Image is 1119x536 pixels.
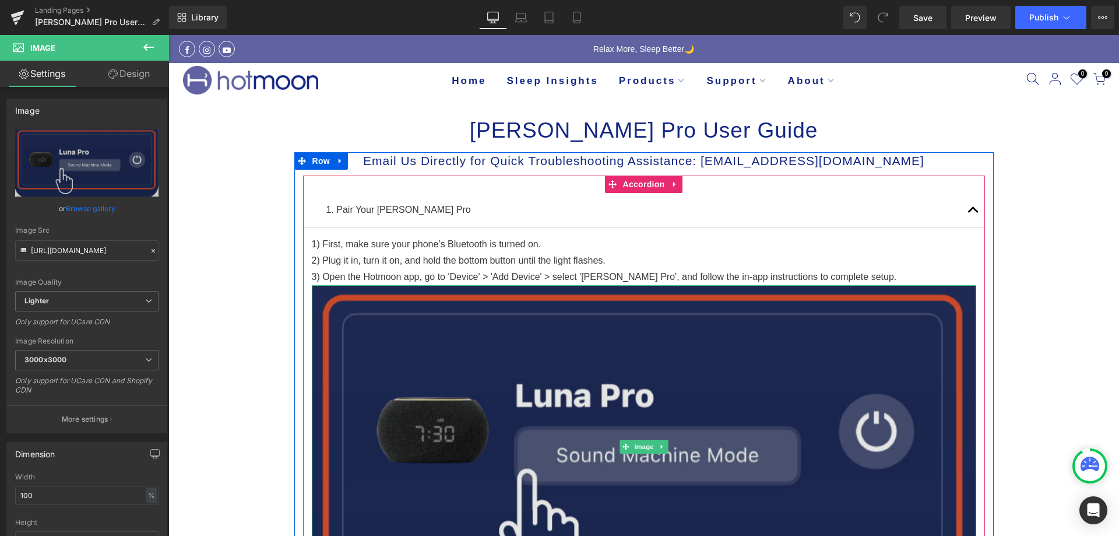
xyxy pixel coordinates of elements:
[924,37,937,55] a: 0
[87,61,171,87] a: Design
[15,226,159,234] div: Image Src
[1079,496,1107,524] div: Open Intercom Messenger
[326,7,625,22] p: Relax More, Sleep Better🌙
[146,488,157,503] div: %
[609,29,677,64] a: About
[35,17,147,27] span: [PERSON_NAME] Pro User Guide
[15,376,159,402] div: Only support for UCare CDN and Shopify CDN
[15,443,55,459] div: Dimension
[463,405,488,419] span: Image
[913,12,932,24] span: Save
[440,29,528,64] a: Products
[24,355,66,364] b: 3000x3000
[15,99,40,115] div: Image
[141,117,164,135] span: Row
[7,405,167,433] button: More settings
[15,337,159,345] div: Image Resolution
[910,34,919,43] span: 0
[843,6,867,29] button: Undo
[15,28,150,62] img: Hotmoon
[143,201,808,218] p: 1) First, make sure your phone’s Bluetooth is turned on.
[1015,6,1086,29] button: Publish
[15,278,159,286] div: Image Quality
[965,12,997,24] span: Preview
[499,141,514,158] a: Expand / Collapse
[535,6,563,29] a: Tablet
[487,405,499,419] a: Expand / Collapse
[934,34,942,43] span: 0
[66,198,115,219] a: Browse gallery
[164,117,180,135] a: Expand / Collapse
[898,37,920,55] a: 0
[452,141,499,158] span: Accordion
[135,80,817,111] h1: [PERSON_NAME] Pro User Guide
[1029,13,1058,22] span: Publish
[158,167,793,183] p: 1. Pair Your [PERSON_NAME] Pro
[15,473,159,481] div: Width
[169,6,227,29] a: New Library
[15,202,159,215] div: or
[871,6,895,29] button: Redo
[143,117,808,135] h1: Email Us Directly for Quick Troubleshooting Assistance: [EMAIL_ADDRESS][DOMAIN_NAME]
[15,240,159,261] input: Link
[15,519,159,527] div: Height
[62,414,108,425] p: More settings
[507,6,535,29] a: Laptop
[479,6,507,29] a: Desktop
[35,6,169,15] a: Landing Pages
[528,29,609,64] a: Support
[15,317,159,334] div: Only support for UCare CDN
[24,296,49,305] b: Lighter
[1091,6,1114,29] button: More
[563,6,591,29] a: Mobile
[951,6,1011,29] a: Preview
[143,234,808,250] p: 3) Open the Hotmoon app, go to 'Device' > 'Add Device' > select '[PERSON_NAME] Pro', and follow t...
[191,12,219,23] span: Library
[15,486,159,505] input: auto
[143,218,808,234] p: 2) Plug it in, turn it on, and hold the bottom button until the light flashes.
[273,29,328,64] a: Home
[328,29,440,64] a: Sleep Insights
[30,43,55,52] span: Image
